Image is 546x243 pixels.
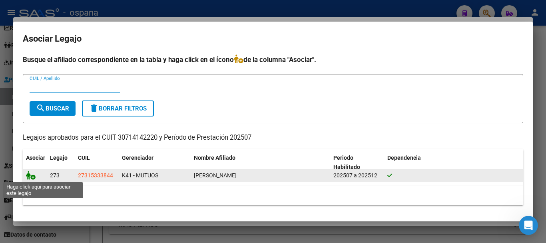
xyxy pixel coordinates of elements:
span: Periodo Habilitado [333,155,360,170]
datatable-header-cell: Nombre Afiliado [191,149,330,176]
h2: Asociar Legajo [23,31,523,46]
span: K41 - MUTUOS [122,172,158,179]
datatable-header-cell: CUIL [75,149,119,176]
span: Gerenciador [122,155,153,161]
span: Nombre Afiliado [194,155,235,161]
datatable-header-cell: Gerenciador [119,149,191,176]
h4: Busque el afiliado correspondiente en la tabla y haga click en el ícono de la columna "Asociar". [23,54,523,65]
p: Legajos aprobados para el CUIT 30714142220 y Período de Prestación 202507 [23,133,523,143]
span: Asociar [26,155,45,161]
span: Borrar Filtros [89,105,147,112]
mat-icon: delete [89,103,99,113]
span: Buscar [36,105,69,112]
button: Borrar Filtros [82,100,154,116]
span: CUIL [78,155,90,161]
span: 273 [50,172,60,179]
div: 202507 a 202512 [333,171,381,180]
div: 1 registros [23,185,523,205]
datatable-header-cell: Legajo [47,149,75,176]
datatable-header-cell: Dependencia [384,149,524,176]
span: Legajo [50,155,68,161]
button: Buscar [30,101,76,116]
mat-icon: search [36,103,46,113]
span: Dependencia [387,155,421,161]
span: ZAS GARCIA MARIA SOLEDAD [194,172,237,179]
datatable-header-cell: Asociar [23,149,47,176]
iframe: Intercom live chat [519,216,538,235]
datatable-header-cell: Periodo Habilitado [330,149,384,176]
span: 27315333844 [78,172,113,179]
